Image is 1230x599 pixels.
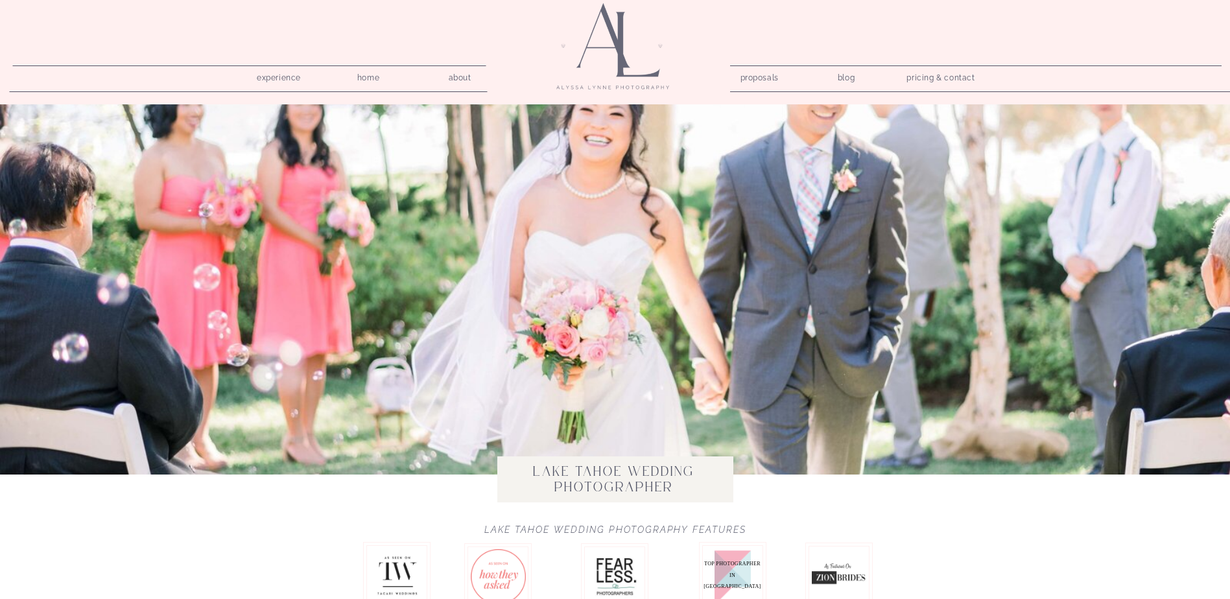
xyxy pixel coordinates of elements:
[740,69,777,82] a: proposals
[498,464,729,495] h1: Lake Tahoe wedding photographer
[828,69,865,82] a: blog
[248,69,310,82] a: experience
[902,69,980,88] a: pricing & contact
[459,524,772,541] h2: Lake Tahoe Wedding Photography Features
[442,69,479,82] a: about
[350,69,387,82] a: home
